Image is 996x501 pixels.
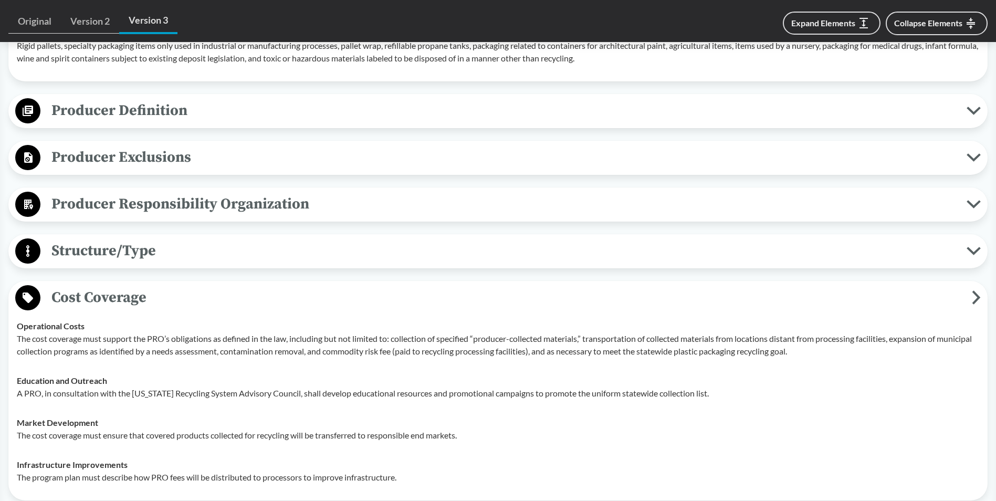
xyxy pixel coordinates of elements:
[17,332,979,358] p: The cost coverage must support the PRO’s obligations as defined in the law, including but not lim...
[12,191,984,218] button: Producer Responsibility Organization
[8,9,61,34] a: Original
[783,12,880,35] button: Expand Elements
[40,99,967,122] span: Producer Definition
[40,145,967,169] span: Producer Exclusions
[12,144,984,171] button: Producer Exclusions
[40,239,967,263] span: Structure/Type
[40,192,967,216] span: Producer Responsibility Organization
[61,9,119,34] a: Version 2
[17,375,107,385] strong: Education and Outreach
[40,286,972,309] span: Cost Coverage
[119,8,177,34] a: Version 3
[12,238,984,265] button: Structure/Type
[17,27,979,65] p: Other exclusions include: Rigid pallets, specialty packaging items only used in industrial or man...
[17,387,979,400] p: A PRO, in consultation with the [US_STATE] Recycling System Advisory Council, shall develop educa...
[17,417,98,427] strong: Market Development
[17,321,85,331] strong: Operational Costs
[12,98,984,124] button: Producer Definition
[17,471,979,484] p: The program plan must describe how PRO fees will be distributed to processors to improve infrastr...
[886,12,988,35] button: Collapse Elements
[12,285,984,311] button: Cost Coverage
[17,429,979,442] p: The cost coverage must ensure that covered products collected for recycling will be transferred t...
[17,460,128,469] strong: Infrastructure Improvements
